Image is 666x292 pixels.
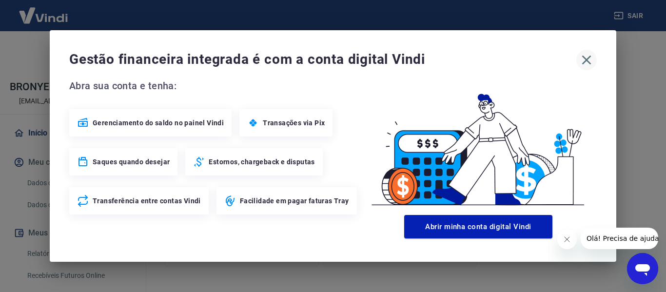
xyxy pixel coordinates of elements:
span: Transações via Pix [263,118,325,128]
span: Estornos, chargeback e disputas [209,157,314,167]
span: Olá! Precisa de ajuda? [6,7,82,15]
iframe: Mensagem da empresa [581,228,658,249]
iframe: Botão para abrir a janela de mensagens [627,253,658,284]
span: Abra sua conta e tenha: [69,78,360,94]
span: Gestão financeira integrada é com a conta digital Vindi [69,50,576,69]
span: Saques quando desejar [93,157,170,167]
img: Good Billing [360,78,597,211]
iframe: Fechar mensagem [557,230,577,249]
span: Transferência entre contas Vindi [93,196,201,206]
span: Gerenciamento do saldo no painel Vindi [93,118,224,128]
span: Facilidade em pagar faturas Tray [240,196,349,206]
button: Abrir minha conta digital Vindi [404,215,552,238]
